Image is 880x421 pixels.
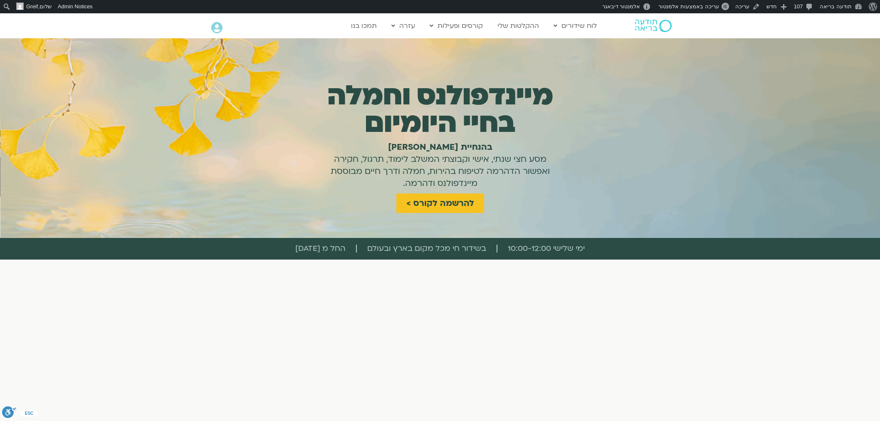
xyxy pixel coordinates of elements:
a: ההקלטות שלי [493,18,543,34]
a: קורסים ופעילות [425,18,487,34]
h1: מסע חצי שנתי, אישי וקבוצתי המשלב לימוד, תרגול, חקירה ואפשור הדהרמה לטיפוח בהירות, חמלה ודרך חיים ... [324,141,556,189]
span: החל מ [DATE]​ [295,242,346,255]
a: להרשמה לקורס > [396,193,484,213]
a: לוח שידורים [549,18,601,34]
span: בשידור חי מכל מקום בארץ ובעולם [367,242,486,255]
span: Greif [26,3,38,10]
span: עריכה באמצעות אלמנטור [658,3,719,10]
h1: מיינדפולנס וחמלה בחיי היומיום [315,82,565,137]
span: ימי שלישי 10:00-12:00 [508,242,585,255]
b: בהנחיית [PERSON_NAME] [388,141,492,153]
a: עזרה [387,18,419,34]
span: להרשמה לקורס > [406,198,474,208]
img: תודעה בריאה [635,20,672,32]
a: תמכו בנו [347,18,381,34]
